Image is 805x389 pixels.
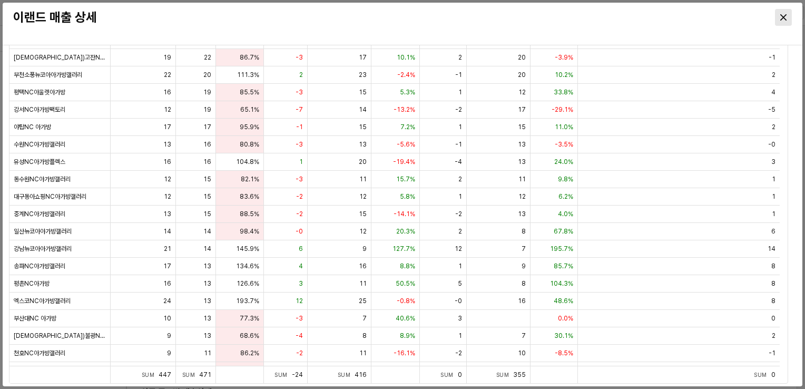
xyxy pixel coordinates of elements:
span: 2 [458,227,462,236]
span: 80.8% [240,140,259,149]
span: 23 [359,71,367,79]
span: 22 [164,71,171,79]
span: 13 [203,262,211,270]
span: -8.5% [555,349,573,357]
span: 16 [203,158,211,166]
span: Sum [754,372,771,378]
span: 14 [203,227,211,236]
span: -0.8% [397,297,415,305]
span: 20.3% [396,227,415,236]
span: -2 [296,349,303,357]
span: 8 [362,332,367,340]
span: 평촌NC아가방 [14,279,50,288]
span: 85.5% [240,88,259,96]
span: 0 [771,371,775,378]
span: -2 [296,192,303,201]
span: 21 [164,245,171,253]
span: -1 [455,71,462,79]
span: 68.6% [240,332,259,340]
span: 동수원NC아가방갤러리 [14,175,71,183]
span: Sum [142,372,159,378]
span: 1 [299,158,303,166]
span: 16 [518,297,526,305]
span: 65.1% [240,105,259,114]
span: 15 [359,123,367,131]
span: 12 [296,297,303,305]
span: 1 [772,175,775,183]
span: 평택NC아울렛아가방 [14,88,65,96]
span: 15 [518,123,526,131]
span: 13 [359,140,367,149]
span: 1 [458,332,462,340]
span: 24 [163,297,171,305]
span: -19.4% [393,158,415,166]
span: 9 [522,262,526,270]
span: 1 [772,210,775,218]
span: 9.8% [558,175,573,183]
span: 0 [771,314,775,323]
span: 5.3% [400,88,415,96]
span: -7 [296,105,303,114]
span: 7 [522,245,526,253]
span: 0 [458,371,462,378]
span: Sum [274,372,292,378]
span: 12 [164,192,171,201]
span: 9 [167,349,171,357]
span: 대구동아쇼핑NC아가방갤러리 [14,192,86,201]
span: Sum [440,372,458,378]
span: 13 [518,158,526,166]
span: 145.9% [236,245,259,253]
span: 10 [163,314,171,323]
span: 8 [771,279,775,288]
span: -3 [296,53,303,62]
span: 1 [458,262,462,270]
span: 19 [203,105,211,114]
span: 355 [513,371,526,378]
span: 12 [359,227,367,236]
span: 15 [359,210,367,218]
span: 15 [203,175,211,183]
span: 19 [163,53,171,62]
span: 송파NC아가방갤러리 [14,262,65,270]
span: 195.7% [550,245,573,253]
span: 일산뉴코아아가방갤러리 [14,227,72,236]
span: 20 [359,158,367,166]
span: 8 [771,297,775,305]
span: 부산대NC 아가방 [14,314,56,323]
span: 엑스코NC아가방갤러리 [14,297,71,305]
span: -13.2% [394,105,415,114]
span: 4 [771,88,775,96]
span: -3 [296,314,303,323]
span: 77.3% [240,314,259,323]
span: 13 [203,279,211,288]
span: 15 [203,210,211,218]
span: 22 [204,53,211,62]
span: 48.6% [554,297,573,305]
span: 7.2% [400,123,415,131]
span: 0.0% [558,314,573,323]
span: Sum [182,372,200,378]
span: -14.1% [394,210,415,218]
span: 12 [359,192,367,201]
span: 1 [458,88,462,96]
span: 17 [518,105,526,114]
span: 2 [772,332,775,340]
span: -2 [455,210,462,218]
span: 14 [163,227,171,236]
span: 1 [772,192,775,201]
span: 8 [522,279,526,288]
span: 11 [359,175,367,183]
span: -2 [455,349,462,357]
span: 8 [771,262,775,270]
span: 17 [203,123,211,131]
span: 7 [522,332,526,340]
span: 13 [203,314,211,323]
span: -3 [296,175,303,183]
span: 126.6% [237,279,259,288]
span: 471 [199,371,211,378]
span: 33.8% [554,88,573,96]
span: 82.1% [241,175,259,183]
span: 2 [299,71,303,79]
span: 유성NC아가방플렉스 [14,158,65,166]
span: 134.6% [236,262,259,270]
